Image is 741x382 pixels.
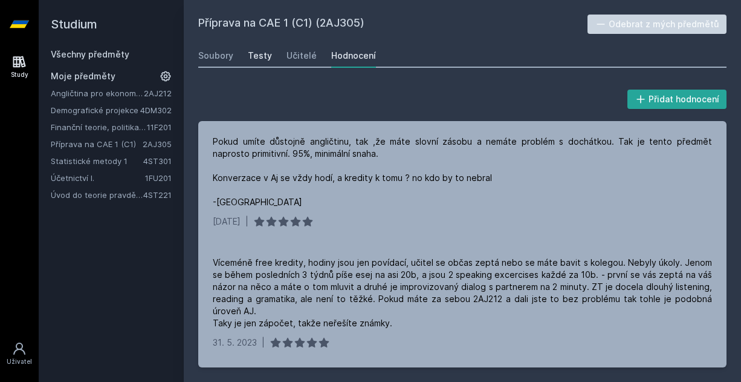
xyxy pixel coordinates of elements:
a: 4ST221 [143,190,172,200]
a: Soubory [198,44,233,68]
a: Testy [248,44,272,68]
a: Všechny předměty [51,49,129,59]
a: Příprava na CAE 1 (C1) [51,138,143,150]
div: Uživatel [7,357,32,366]
h2: Příprava na CAE 1 (C1) (2AJ305) [198,15,587,34]
a: 4ST301 [143,156,172,166]
button: Přidat hodnocení [627,90,727,109]
a: Hodnocení [331,44,376,68]
span: Moje předměty [51,70,115,82]
div: Hodnocení [331,50,376,62]
a: Úvod do teorie pravděpodobnosti a matematické statistiky [51,189,143,201]
div: Study [11,70,28,79]
a: Učitelé [286,44,317,68]
a: Účetnictví I. [51,172,145,184]
a: 1FU201 [145,173,172,183]
div: Soubory [198,50,233,62]
a: Angličtina pro ekonomická studia 2 (B2/C1) [51,87,144,99]
a: Finanční teorie, politika a instituce [51,121,147,133]
a: 11F201 [147,122,172,132]
div: Víceméně free kredity, hodiny jsou jen povídací, učitel se občas zeptá nebo se máte bavit s koleg... [213,257,712,329]
a: Uživatel [2,335,36,372]
a: 2AJ212 [144,88,172,98]
div: | [262,337,265,349]
button: Odebrat z mých předmětů [587,15,727,34]
div: [DATE] [213,216,241,228]
div: | [245,216,248,228]
a: Study [2,48,36,85]
a: Statistické metody 1 [51,155,143,167]
div: Pokud umíte důstojně angličtinu, tak ,že máte slovní zásobu a nemáte problém s dochátkou. Tak je ... [213,136,712,208]
div: 31. 5. 2023 [213,337,257,349]
div: Učitelé [286,50,317,62]
a: 2AJ305 [143,139,172,149]
a: Demografické projekce [51,104,140,116]
a: 4DM302 [140,105,172,115]
div: Testy [248,50,272,62]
